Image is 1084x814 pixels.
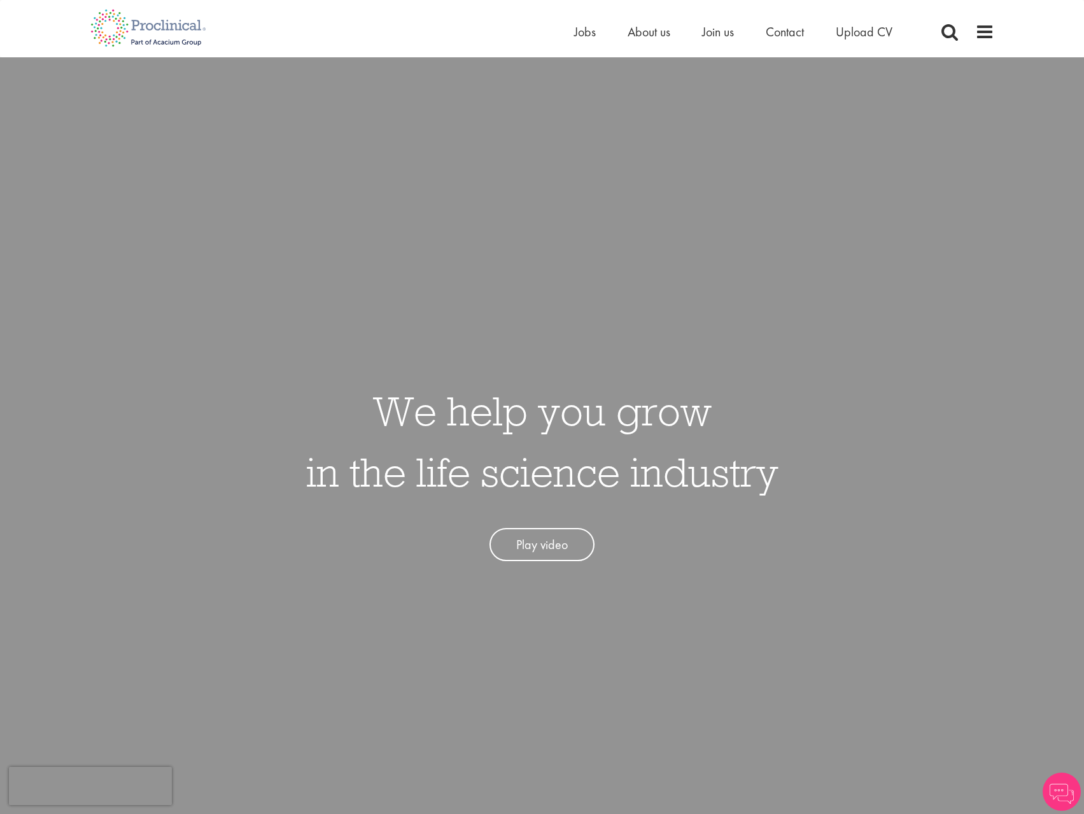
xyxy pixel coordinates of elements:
img: Chatbot [1043,773,1081,811]
a: About us [628,24,670,40]
a: Upload CV [836,24,892,40]
a: Jobs [574,24,596,40]
a: Join us [702,24,734,40]
h1: We help you grow in the life science industry [306,380,778,503]
a: Play video [489,528,595,562]
a: Contact [766,24,804,40]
